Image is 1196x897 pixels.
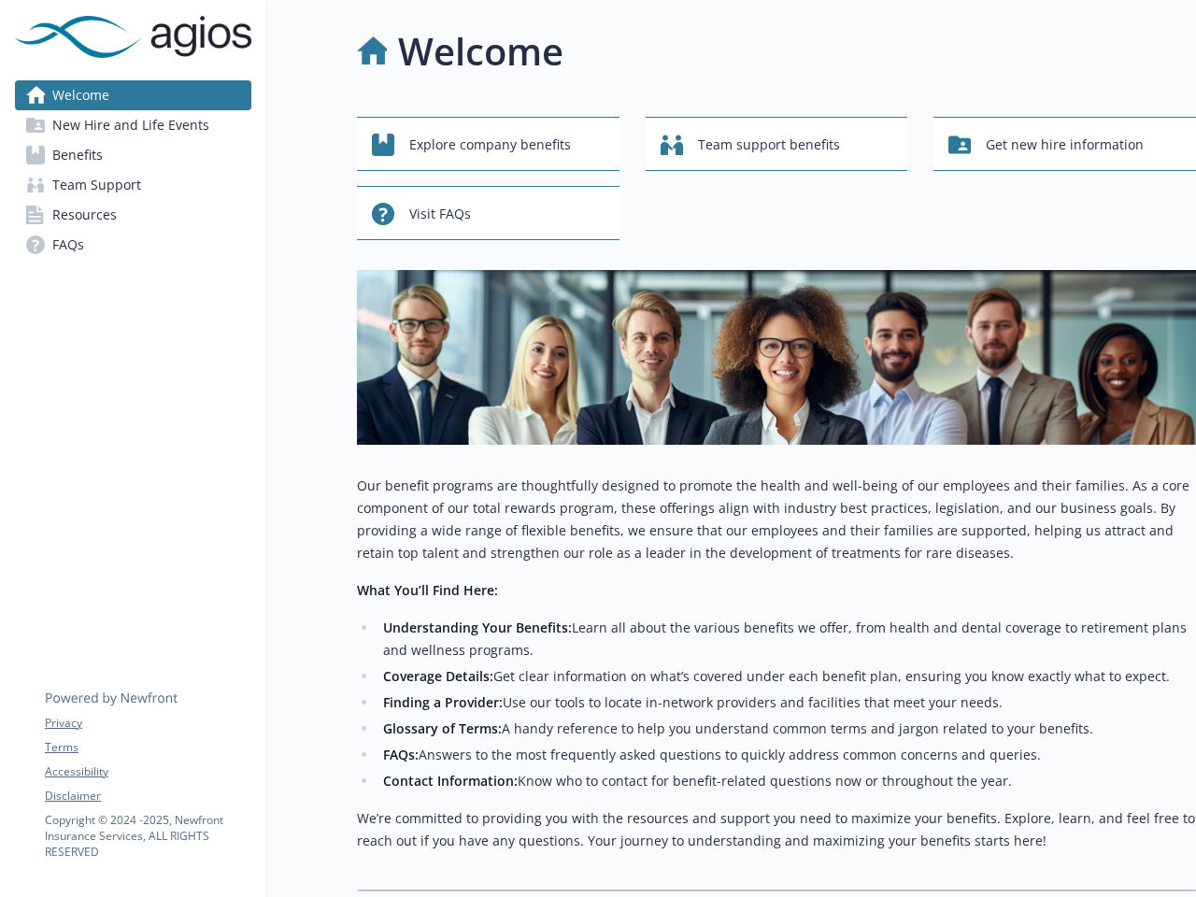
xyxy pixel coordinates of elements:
a: FAQs [15,230,251,260]
strong: What You’ll Find Here: [357,581,498,599]
strong: Contact Information: [383,772,518,790]
a: Terms [45,739,250,756]
a: Benefits [15,140,251,170]
span: Explore company benefits [409,127,571,163]
a: Privacy [45,715,250,732]
strong: FAQs: [383,746,419,763]
h1: Welcome [398,23,563,79]
span: Team Support [52,170,141,200]
li: Use our tools to locate in-network providers and facilities that meet your needs. [377,691,1196,714]
strong: Coverage Details: [383,667,493,685]
span: Team support benefits [698,127,840,163]
a: New Hire and Life Events [15,110,251,140]
a: Resources [15,200,251,230]
p: Our benefit programs are thoughtfully designed to promote the health and well-being of our employ... [357,475,1196,564]
li: Get clear information on what’s covered under each benefit plan, ensuring you know exactly what t... [377,665,1196,688]
p: Copyright © 2024 - 2025 , Newfront Insurance Services, ALL RIGHTS RESERVED [45,812,250,860]
a: Welcome [15,80,251,110]
span: Welcome [52,80,109,110]
button: Get new hire information [933,117,1196,171]
li: Answers to the most frequently asked questions to quickly address common concerns and queries. [377,744,1196,766]
span: Get new hire information [986,127,1144,163]
strong: Understanding Your Benefits: [383,619,572,636]
li: A handy reference to help you understand common terms and jargon related to your benefits. [377,718,1196,740]
span: Benefits [52,140,103,170]
strong: Finding a Provider: [383,693,503,711]
span: New Hire and Life Events [52,110,209,140]
img: overview page banner [357,270,1196,445]
li: Know who to contact for benefit-related questions now or throughout the year. [377,770,1196,792]
span: Visit FAQs [409,196,471,232]
a: Accessibility [45,763,250,780]
a: Team Support [15,170,251,200]
a: Disclaimer [45,788,250,804]
button: Visit FAQs [357,186,619,240]
button: Explore company benefits [357,117,619,171]
span: Resources [52,200,117,230]
p: We’re committed to providing you with the resources and support you need to maximize your benefit... [357,807,1196,852]
li: Learn all about the various benefits we offer, from health and dental coverage to retirement plan... [377,617,1196,662]
strong: Glossary of Terms: [383,719,502,737]
span: FAQs [52,230,84,260]
button: Team support benefits [646,117,908,171]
